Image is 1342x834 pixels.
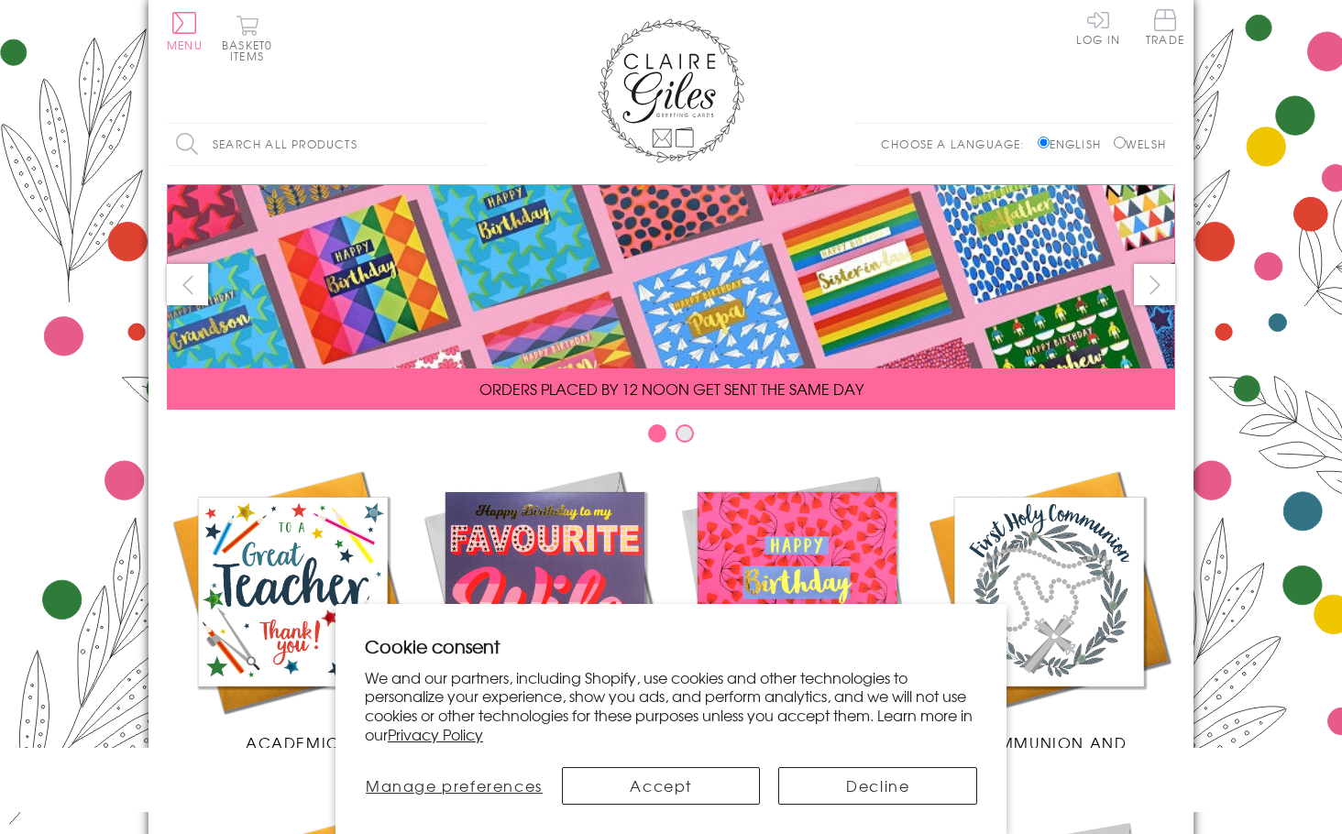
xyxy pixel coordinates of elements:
[562,767,761,805] button: Accept
[676,424,694,443] button: Carousel Page 2
[230,37,272,64] span: 0 items
[923,466,1175,775] a: Communion and Confirmation
[972,731,1127,775] span: Communion and Confirmation
[365,767,544,805] button: Manage preferences
[778,767,977,805] button: Decline
[1146,9,1184,45] span: Trade
[1146,9,1184,49] a: Trade
[167,37,203,53] span: Menu
[167,264,208,305] button: prev
[366,774,543,796] span: Manage preferences
[365,668,977,744] p: We and our partners, including Shopify, use cookies and other technologies to personalize your ex...
[1134,264,1175,305] button: next
[365,633,977,659] h2: Cookie consent
[881,136,1034,152] p: Choose a language:
[1038,137,1050,148] input: English
[469,124,488,165] input: Search
[167,466,419,753] a: Academic
[419,466,671,753] a: New Releases
[167,124,488,165] input: Search all products
[246,731,340,753] span: Academic
[167,12,203,50] button: Menu
[222,15,272,61] button: Basket0 items
[1114,137,1126,148] input: Welsh
[598,18,744,163] img: Claire Giles Greetings Cards
[648,424,666,443] button: Carousel Page 1 (Current Slide)
[479,378,863,400] span: ORDERS PLACED BY 12 NOON GET SENT THE SAME DAY
[1114,136,1166,152] label: Welsh
[388,723,483,745] a: Privacy Policy
[1076,9,1120,45] a: Log In
[1038,136,1110,152] label: English
[167,423,1175,452] div: Carousel Pagination
[671,466,923,753] a: Birthdays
